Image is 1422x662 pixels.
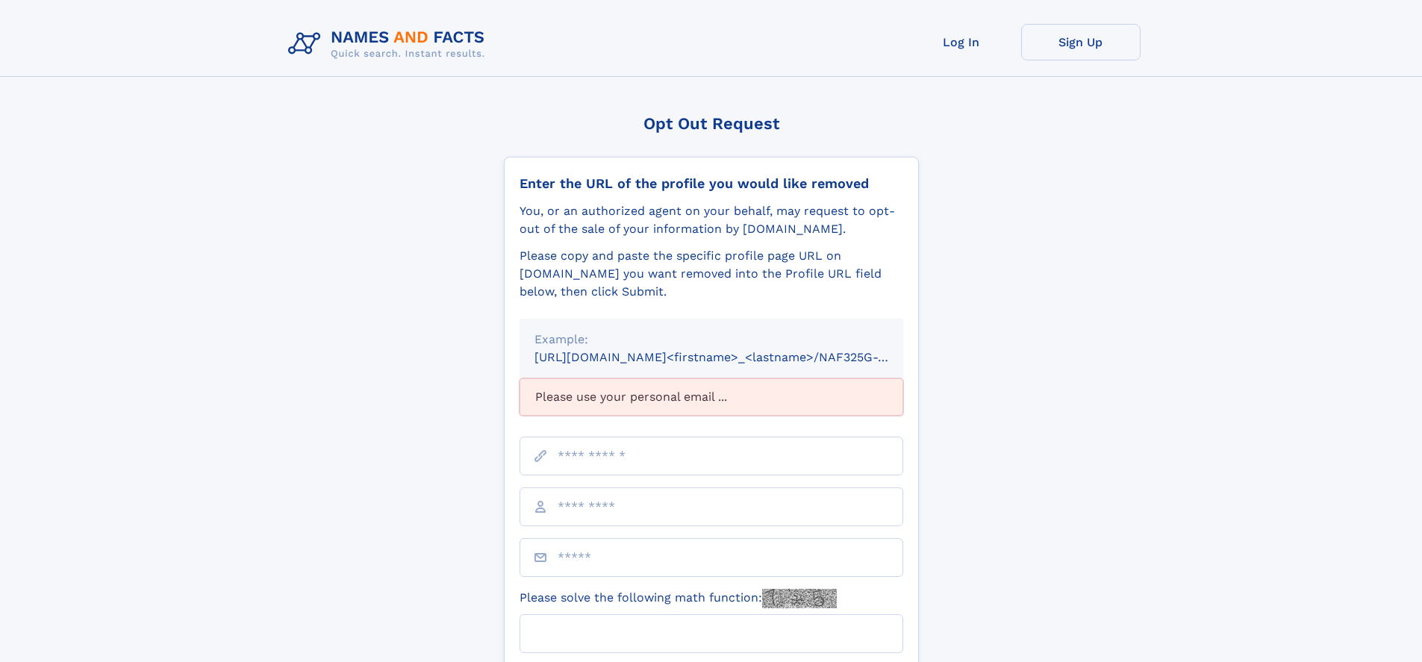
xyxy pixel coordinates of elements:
div: Please copy and paste the specific profile page URL on [DOMAIN_NAME] you want removed into the Pr... [520,247,903,301]
small: [URL][DOMAIN_NAME]<firstname>_<lastname>/NAF325G-xxxxxxxx [534,350,932,364]
div: Example: [534,331,888,349]
a: Log In [902,24,1021,60]
div: Opt Out Request [504,114,919,133]
a: Sign Up [1021,24,1141,60]
div: Please use your personal email ... [520,378,903,416]
label: Please solve the following math function: [520,589,837,608]
img: Logo Names and Facts [282,24,497,64]
div: Enter the URL of the profile you would like removed [520,175,903,192]
div: You, or an authorized agent on your behalf, may request to opt-out of the sale of your informatio... [520,202,903,238]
